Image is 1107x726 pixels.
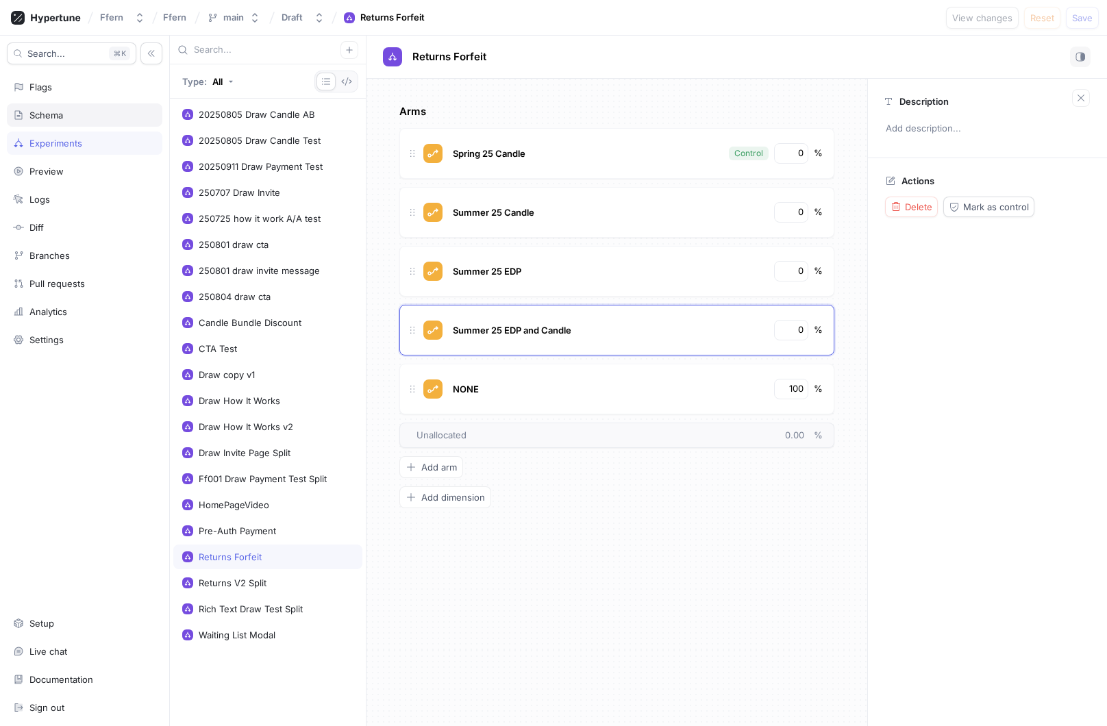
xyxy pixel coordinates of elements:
[282,12,303,23] div: Draft
[399,104,834,120] p: Arms
[360,11,425,25] div: Returns Forfeit
[29,702,64,713] div: Sign out
[29,138,82,149] div: Experiments
[734,147,763,160] div: Control
[199,551,262,562] div: Returns Forfeit
[29,110,63,121] div: Schema
[899,96,949,107] p: Description
[199,499,269,510] div: HomePageVideo
[163,12,186,22] span: Ffern
[199,265,320,276] div: 250801 draw invite message
[1024,7,1060,29] button: Reset
[453,207,534,218] span: Summer 25 Candle
[814,429,823,440] span: %
[199,343,237,354] div: CTA Test
[29,278,85,289] div: Pull requests
[453,384,479,395] span: NONE
[814,205,823,219] div: %
[199,291,271,302] div: 250804 draw cta
[199,369,255,380] div: Draw copy v1
[785,429,814,440] span: 0.00
[100,12,123,23] div: Ffern
[29,618,54,629] div: Setup
[453,325,571,336] span: Summer 25 EDP and Candle
[1066,7,1099,29] button: Save
[199,577,266,588] div: Returns V2 Split
[29,82,52,92] div: Flags
[1072,14,1093,22] span: Save
[421,463,457,471] span: Add arm
[199,213,321,224] div: 250725 how it work A/A test
[814,147,823,160] div: %
[199,135,321,146] div: 20250805 Draw Candle Test
[199,317,301,328] div: Candle Bundle Discount
[29,250,70,261] div: Branches
[177,69,238,93] button: Type: All
[29,166,64,177] div: Preview
[199,525,276,536] div: Pre-Auth Payment
[399,486,491,508] button: Add dimension
[95,6,151,29] button: Ffern
[814,264,823,278] div: %
[201,6,266,29] button: main
[416,429,467,442] span: Unallocated
[199,421,293,432] div: Draw How It Works v2
[29,222,44,233] div: Diff
[199,603,303,614] div: Rich Text Draw Test Split
[199,239,269,250] div: 250801 draw cta
[199,161,323,172] div: 20250911 Draw Payment Test
[199,109,315,120] div: 20250805 Draw Candle AB
[194,43,340,57] input: Search...
[885,197,938,217] button: Delete
[399,456,463,478] button: Add arm
[880,117,1095,140] p: Add description...
[453,148,525,159] span: Spring 25 Candle
[109,47,130,60] div: K
[212,76,223,87] div: All
[199,447,290,458] div: Draw Invite Page Split
[7,42,136,64] button: Search...K
[952,14,1012,22] span: View changes
[223,12,244,23] div: main
[199,629,275,640] div: Waiting List Modal
[901,175,934,186] p: Actions
[199,473,327,484] div: Ff001 Draw Payment Test Split
[7,668,162,691] a: Documentation
[29,674,93,685] div: Documentation
[1030,14,1054,22] span: Reset
[27,49,65,58] span: Search...
[29,306,67,317] div: Analytics
[29,646,67,657] div: Live chat
[421,493,485,501] span: Add dimension
[199,395,280,406] div: Draw How It Works
[453,266,521,277] span: Summer 25 EDP
[29,194,50,205] div: Logs
[276,6,330,29] button: Draft
[814,382,823,396] div: %
[943,197,1034,217] button: Mark as control
[182,76,207,87] p: Type:
[814,323,823,337] div: %
[963,203,1029,211] span: Mark as control
[199,187,280,198] div: 250707 Draw Invite
[412,51,486,62] span: Returns Forfeit
[946,7,1019,29] button: View changes
[905,203,932,211] span: Delete
[29,334,64,345] div: Settings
